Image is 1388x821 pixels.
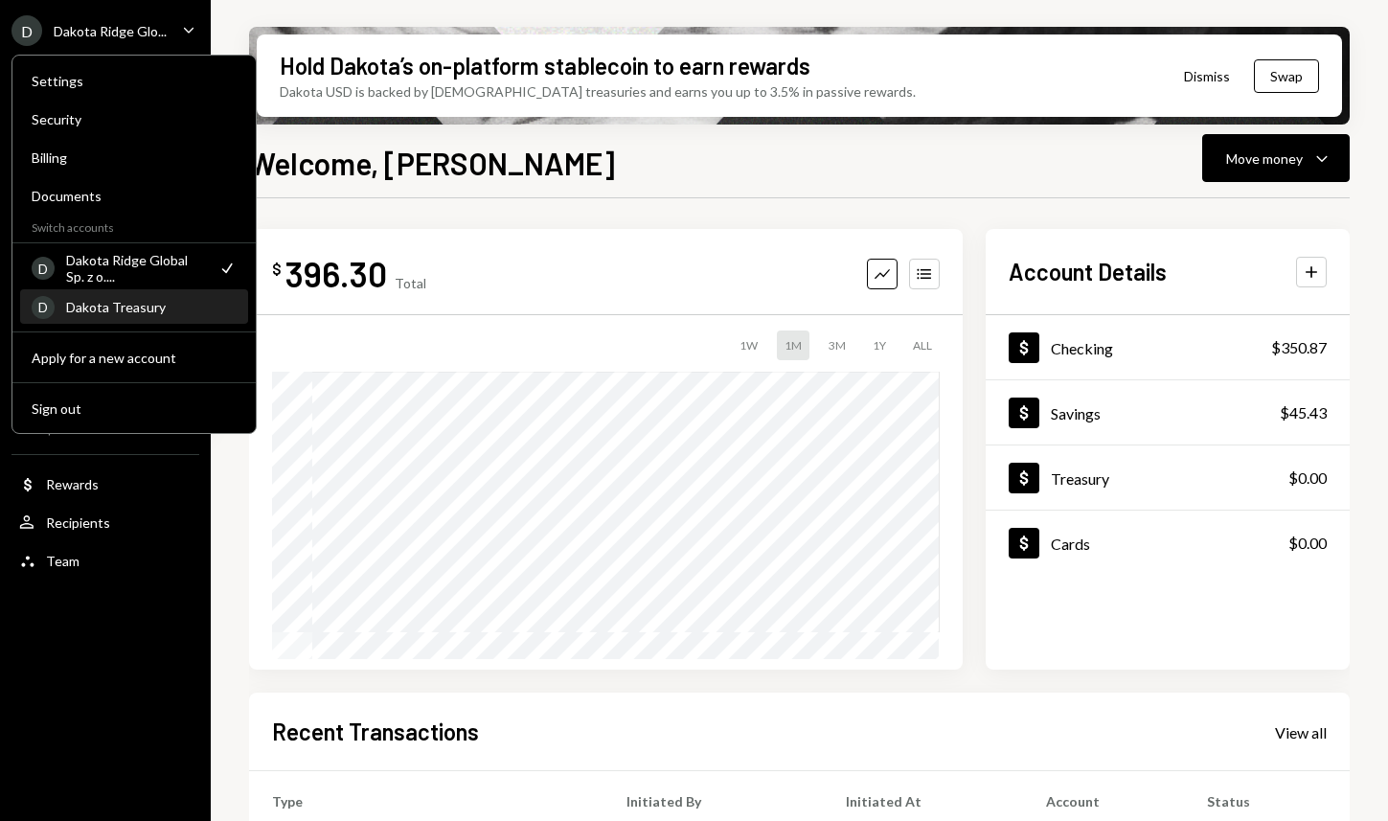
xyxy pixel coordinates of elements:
[986,380,1350,445] a: Savings$45.43
[32,149,237,166] div: Billing
[986,445,1350,510] a: Treasury$0.00
[1202,134,1350,182] button: Move money
[1051,535,1090,553] div: Cards
[32,111,237,127] div: Security
[272,716,479,747] h2: Recent Transactions
[66,299,237,315] div: Dakota Treasury
[46,553,80,569] div: Team
[1009,256,1167,287] h2: Account Details
[1288,532,1327,555] div: $0.00
[46,514,110,531] div: Recipients
[12,217,256,235] div: Switch accounts
[777,331,809,360] div: 1M
[1280,401,1327,424] div: $45.43
[1275,723,1327,742] div: View all
[821,331,853,360] div: 3M
[11,15,42,46] div: D
[32,400,237,417] div: Sign out
[46,476,99,492] div: Rewards
[1288,467,1327,490] div: $0.00
[20,341,248,376] button: Apply for a new account
[1226,148,1303,169] div: Move money
[32,188,237,204] div: Documents
[280,50,810,81] div: Hold Dakota’s on-platform stablecoin to earn rewards
[11,467,199,501] a: Rewards
[32,350,237,366] div: Apply for a new account
[1271,336,1327,359] div: $350.87
[1275,721,1327,742] a: View all
[732,331,765,360] div: 1W
[395,275,426,291] div: Total
[1051,339,1113,357] div: Checking
[20,63,248,98] a: Settings
[20,392,248,426] button: Sign out
[249,144,615,182] h1: Welcome, [PERSON_NAME]
[32,296,55,319] div: D
[11,543,199,578] a: Team
[1254,59,1319,93] button: Swap
[54,23,167,39] div: Dakota Ridge Glo...
[32,73,237,89] div: Settings
[986,315,1350,379] a: Checking$350.87
[285,252,387,295] div: 396.30
[20,102,248,136] a: Security
[1051,404,1101,422] div: Savings
[20,140,248,174] a: Billing
[865,331,894,360] div: 1Y
[272,260,282,279] div: $
[905,331,940,360] div: ALL
[66,252,206,285] div: Dakota Ridge Global Sp. z o....
[11,505,199,539] a: Recipients
[1051,469,1109,488] div: Treasury
[1160,54,1254,99] button: Dismiss
[280,81,916,102] div: Dakota USD is backed by [DEMOGRAPHIC_DATA] treasuries and earns you up to 3.5% in passive rewards.
[20,289,248,324] a: DDakota Treasury
[20,178,248,213] a: Documents
[986,511,1350,575] a: Cards$0.00
[32,257,55,280] div: D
